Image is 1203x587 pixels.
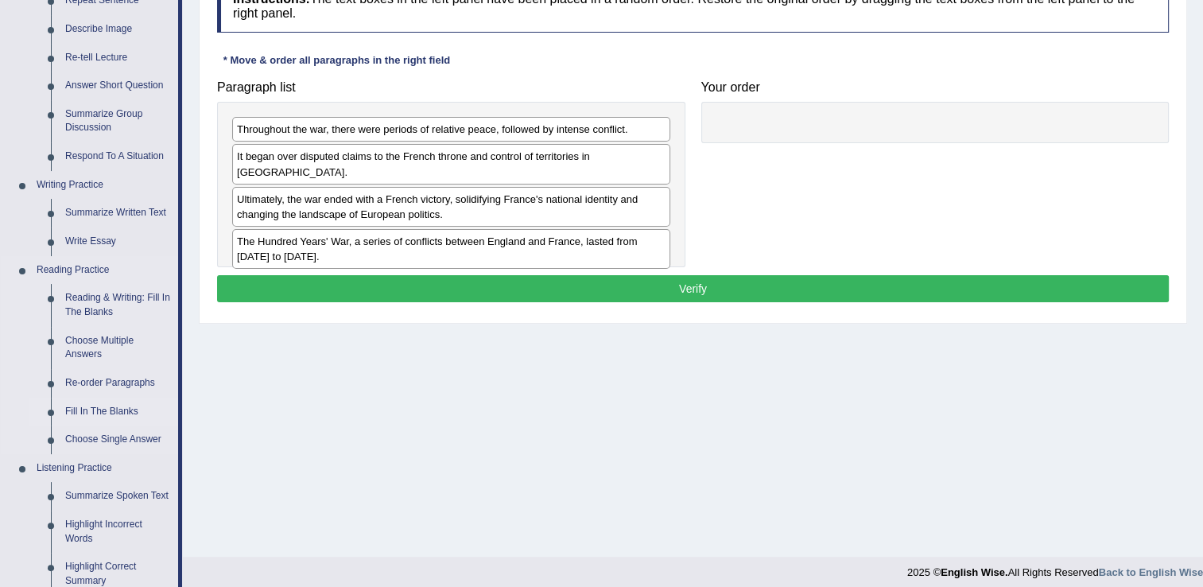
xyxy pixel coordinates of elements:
[58,199,178,227] a: Summarize Written Text
[232,117,670,142] div: Throughout the war, there were periods of relative peace, followed by intense conflict.
[701,80,1170,95] h4: Your order
[217,52,456,68] div: * Move & order all paragraphs in the right field
[58,15,178,44] a: Describe Image
[1099,566,1203,578] a: Back to English Wise
[58,72,178,100] a: Answer Short Question
[58,426,178,454] a: Choose Single Answer
[29,256,178,285] a: Reading Practice
[907,557,1203,580] div: 2025 © All Rights Reserved
[232,144,670,184] div: It began over disputed claims to the French throne and control of territories in [GEOGRAPHIC_DATA].
[58,227,178,256] a: Write Essay
[217,80,685,95] h4: Paragraph list
[232,229,670,269] div: The Hundred Years' War, a series of conflicts between England and France, lasted from [DATE] to [...
[58,511,178,553] a: Highlight Incorrect Words
[58,482,178,511] a: Summarize Spoken Text
[941,566,1007,578] strong: English Wise.
[232,187,670,227] div: Ultimately, the war ended with a French victory, solidifying France's national identity and chang...
[58,398,178,426] a: Fill In The Blanks
[58,44,178,72] a: Re-tell Lecture
[58,327,178,369] a: Choose Multiple Answers
[29,454,178,483] a: Listening Practice
[58,142,178,171] a: Respond To A Situation
[58,100,178,142] a: Summarize Group Discussion
[217,275,1169,302] button: Verify
[29,171,178,200] a: Writing Practice
[58,369,178,398] a: Re-order Paragraphs
[58,284,178,326] a: Reading & Writing: Fill In The Blanks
